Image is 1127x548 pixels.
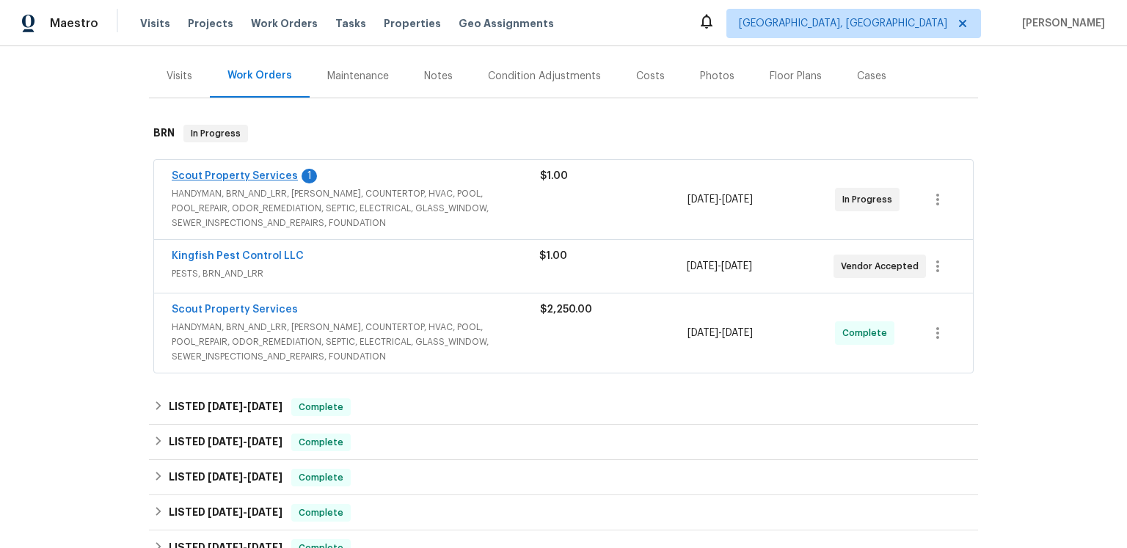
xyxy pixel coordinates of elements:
[172,266,539,281] span: PESTS, BRN_AND_LRR
[247,401,282,412] span: [DATE]
[540,171,568,181] span: $1.00
[149,460,978,495] div: LISTED [DATE]-[DATE]Complete
[293,505,349,520] span: Complete
[687,328,718,338] span: [DATE]
[169,434,282,451] h6: LISTED
[488,69,601,84] div: Condition Adjustments
[722,328,753,338] span: [DATE]
[169,469,282,486] h6: LISTED
[335,18,366,29] span: Tasks
[208,507,243,517] span: [DATE]
[149,425,978,460] div: LISTED [DATE]-[DATE]Complete
[149,495,978,530] div: LISTED [DATE]-[DATE]Complete
[208,436,282,447] span: -
[841,259,924,274] span: Vendor Accepted
[722,194,753,205] span: [DATE]
[721,261,752,271] span: [DATE]
[687,259,752,274] span: -
[172,171,298,181] a: Scout Property Services
[424,69,453,84] div: Notes
[842,326,893,340] span: Complete
[327,69,389,84] div: Maintenance
[739,16,947,31] span: [GEOGRAPHIC_DATA], [GEOGRAPHIC_DATA]
[302,169,317,183] div: 1
[227,68,292,83] div: Work Orders
[188,16,233,31] span: Projects
[842,192,898,207] span: In Progress
[293,435,349,450] span: Complete
[857,69,886,84] div: Cases
[247,472,282,482] span: [DATE]
[172,186,540,230] span: HANDYMAN, BRN_AND_LRR, [PERSON_NAME], COUNTERTOP, HVAC, POOL, POOL_REPAIR, ODOR_REMEDIATION, SEPT...
[293,470,349,485] span: Complete
[172,251,304,261] a: Kingfish Pest Control LLC
[770,69,822,84] div: Floor Plans
[687,194,718,205] span: [DATE]
[208,472,243,482] span: [DATE]
[1016,16,1105,31] span: [PERSON_NAME]
[539,251,567,261] span: $1.00
[153,125,175,142] h6: BRN
[208,401,282,412] span: -
[700,69,734,84] div: Photos
[208,436,243,447] span: [DATE]
[169,504,282,522] h6: LISTED
[293,400,349,414] span: Complete
[172,304,298,315] a: Scout Property Services
[384,16,441,31] span: Properties
[636,69,665,84] div: Costs
[208,401,243,412] span: [DATE]
[140,16,170,31] span: Visits
[247,507,282,517] span: [DATE]
[247,436,282,447] span: [DATE]
[459,16,554,31] span: Geo Assignments
[172,320,540,364] span: HANDYMAN, BRN_AND_LRR, [PERSON_NAME], COUNTERTOP, HVAC, POOL, POOL_REPAIR, ODOR_REMEDIATION, SEPT...
[149,390,978,425] div: LISTED [DATE]-[DATE]Complete
[687,261,718,271] span: [DATE]
[251,16,318,31] span: Work Orders
[208,472,282,482] span: -
[185,126,247,141] span: In Progress
[149,110,978,157] div: BRN In Progress
[208,507,282,517] span: -
[540,304,592,315] span: $2,250.00
[687,192,753,207] span: -
[167,69,192,84] div: Visits
[169,398,282,416] h6: LISTED
[50,16,98,31] span: Maestro
[687,326,753,340] span: -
